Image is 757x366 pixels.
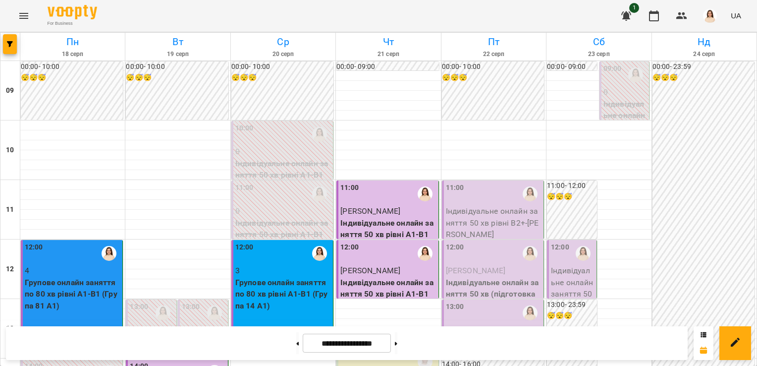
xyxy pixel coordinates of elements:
[48,20,97,27] span: For Business
[312,127,327,142] img: Оксана
[235,146,331,158] p: 0
[6,145,14,156] h6: 10
[126,72,228,83] h6: 😴😴😴
[547,300,597,310] h6: 13:00 - 23:59
[235,205,331,217] p: 0
[443,34,544,50] h6: Пт
[235,183,254,193] label: 11:00
[12,4,36,28] button: Menu
[548,50,649,59] h6: 23 серп
[547,191,597,202] h6: 😴😴😴
[231,61,333,72] h6: 00:00 - 10:00
[551,242,569,253] label: 12:00
[207,305,222,320] img: Оксана
[130,302,148,312] label: 13:00
[21,61,123,72] h6: 00:00 - 10:00
[6,204,14,215] h6: 11
[127,50,228,59] h6: 19 серп
[235,242,254,253] label: 12:00
[576,246,591,261] img: Оксана
[235,217,331,252] p: Індивідуальне онлайн заняття 50 хв рівні А1-В1 ([PERSON_NAME])
[603,86,647,98] p: 0
[232,50,334,59] h6: 20 серп
[232,34,334,50] h6: Ср
[443,50,544,59] h6: 22 серп
[340,217,436,241] p: Індивідуальне онлайн заняття 50 хв рівні А1-В1
[442,61,544,72] h6: 00:00 - 10:00
[156,305,170,320] img: Оксана
[312,246,327,261] img: Оксана
[22,34,123,50] h6: Пн
[25,277,120,312] p: Групове онлайн заняття по 80 хв рівні А1-В1 (Група 81 A1)
[523,305,538,320] img: Оксана
[312,186,327,201] img: Оксана
[446,277,541,312] p: Індивідуальне онлайн заняття 50 хв (підготовка до іспиту ) рівні В2+
[337,50,439,59] h6: 21 серп
[25,242,43,253] label: 12:00
[727,6,745,25] button: UA
[446,266,506,275] span: [PERSON_NAME]
[102,246,116,261] img: Оксана
[653,50,755,59] h6: 24 серп
[340,183,359,193] label: 11:00
[340,277,436,300] p: Індивідуальне онлайн заняття 50 хв рівні А1-В1
[446,183,464,193] label: 11:00
[446,302,464,312] label: 13:00
[731,10,741,21] span: UA
[21,72,123,83] h6: 😴😴😴
[340,242,359,253] label: 12:00
[703,9,717,23] img: 76124efe13172d74632d2d2d3678e7ed.png
[182,302,200,312] label: 13:00
[127,34,228,50] h6: Вт
[235,265,331,277] p: 3
[235,123,254,134] label: 10:00
[418,186,433,201] img: Оксана
[446,242,464,253] label: 12:00
[551,265,595,335] p: Індивідуальне онлайн заняття 50 хв рівні А1-В1 - [PERSON_NAME]
[547,310,597,321] h6: 😴😴😴
[235,277,331,312] p: Групове онлайн заняття по 80 хв рівні А1-В1 (Група 14 А1)
[628,67,643,82] img: Оксана
[25,265,120,277] p: 4
[442,72,544,83] h6: 😴😴😴
[547,61,597,72] h6: 00:00 - 09:00
[629,3,639,13] span: 1
[603,63,622,74] label: 09:00
[231,72,333,83] h6: 😴😴😴
[6,264,14,275] h6: 12
[548,34,649,50] h6: Сб
[547,181,597,191] h6: 11:00 - 12:00
[336,61,438,72] h6: 00:00 - 09:00
[652,72,755,83] h6: 😴😴😴
[418,246,433,261] img: Оксана
[340,266,400,275] span: [PERSON_NAME]
[523,186,538,201] img: Оксана
[6,85,14,96] h6: 09
[523,246,538,261] img: Оксана
[446,205,541,241] p: Індивідуальне онлайн заняття 50 хв рівні В2+ - [PERSON_NAME]
[48,5,97,19] img: Voopty Logo
[603,98,647,168] p: Індивідуальне онлайн заняття 50 хв рівні В2+ ([PERSON_NAME])
[126,61,228,72] h6: 00:00 - 10:00
[340,206,400,216] span: [PERSON_NAME]
[337,34,439,50] h6: Чт
[653,34,755,50] h6: Нд
[22,50,123,59] h6: 18 серп
[235,158,331,193] p: Індивідуальне онлайн заняття 50 хв рівні А1-В1 ([PERSON_NAME])
[652,61,755,72] h6: 00:00 - 23:59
